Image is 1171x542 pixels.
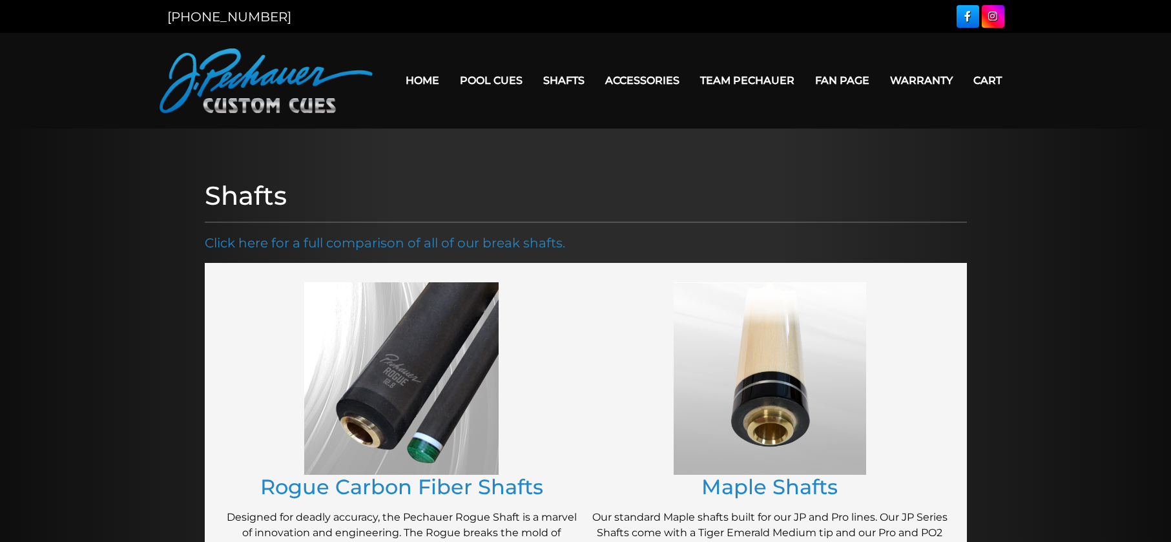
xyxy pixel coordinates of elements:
[595,64,690,97] a: Accessories
[160,48,373,113] img: Pechauer Custom Cues
[880,64,963,97] a: Warranty
[260,474,543,499] a: Rogue Carbon Fiber Shafts
[690,64,805,97] a: Team Pechauer
[167,9,291,25] a: [PHONE_NUMBER]
[205,235,565,251] a: Click here for a full comparison of all of our break shafts.
[205,180,967,211] h1: Shafts
[395,64,450,97] a: Home
[963,64,1012,97] a: Cart
[701,474,838,499] a: Maple Shafts
[450,64,533,97] a: Pool Cues
[805,64,880,97] a: Fan Page
[533,64,595,97] a: Shafts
